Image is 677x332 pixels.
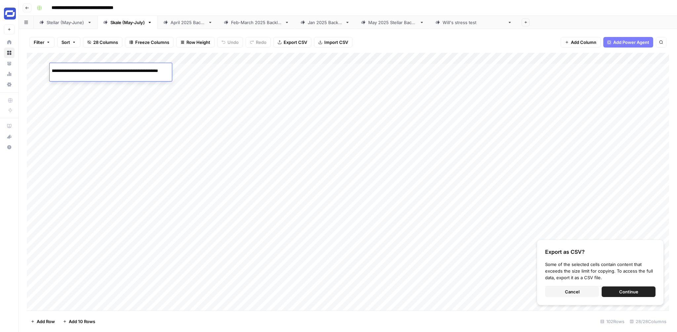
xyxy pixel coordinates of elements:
[613,39,649,46] span: Add Power Agent
[545,286,599,297] button: Cancel
[34,16,98,29] a: Stellar (May-June)
[171,19,205,26] div: [DATE] Backlinks
[565,288,579,295] span: Cancel
[308,19,342,26] div: [DATE] Backlinks
[110,19,145,26] div: Skale (May-July)
[4,132,14,142] div: What's new?
[125,37,174,48] button: Freeze Columns
[98,16,158,29] a: Skale (May-July)
[93,39,118,46] span: 28 Columns
[256,39,266,46] span: Redo
[619,288,638,295] span: Continue
[186,39,210,46] span: Row Height
[627,316,669,327] div: 28/28 Columns
[34,39,44,46] span: Filter
[176,37,215,48] button: Row Height
[231,19,282,26] div: [DATE]-[DATE] Backlinks
[545,261,656,281] div: Some of the selected cells contain content that exceeds the size limit for copying. To access the...
[571,39,596,46] span: Add Column
[443,19,505,26] div: [PERSON_NAME]'s stress test
[4,142,15,152] button: Help + Support
[598,316,627,327] div: 102 Rows
[4,69,15,79] a: Usage
[324,39,348,46] span: Import CSV
[4,8,16,19] img: Synthesia Logo
[4,79,15,90] a: Settings
[227,39,239,46] span: Undo
[430,16,518,29] a: [PERSON_NAME]'s stress test
[355,16,430,29] a: [DATE] Stellar Backlinks
[37,318,55,325] span: Add Row
[158,16,218,29] a: [DATE] Backlinks
[368,19,417,26] div: [DATE] Stellar Backlinks
[29,37,55,48] button: Filter
[83,37,122,48] button: 28 Columns
[273,37,311,48] button: Export CSV
[57,37,80,48] button: Sort
[4,121,15,131] a: AirOps Academy
[603,37,653,48] button: Add Power Agent
[295,16,355,29] a: [DATE] Backlinks
[4,5,15,22] button: Workspace: Synthesia
[61,39,70,46] span: Sort
[59,316,99,327] button: Add 10 Rows
[4,37,15,48] a: Home
[246,37,271,48] button: Redo
[135,39,169,46] span: Freeze Columns
[27,316,59,327] button: Add Row
[602,286,656,297] button: Continue
[4,131,15,142] button: What's new?
[545,248,656,256] div: Export as CSV?
[561,37,601,48] button: Add Column
[4,48,15,58] a: Browse
[284,39,307,46] span: Export CSV
[218,16,295,29] a: [DATE]-[DATE] Backlinks
[314,37,352,48] button: Import CSV
[47,19,85,26] div: Stellar (May-June)
[4,58,15,69] a: Your Data
[217,37,243,48] button: Undo
[69,318,95,325] span: Add 10 Rows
